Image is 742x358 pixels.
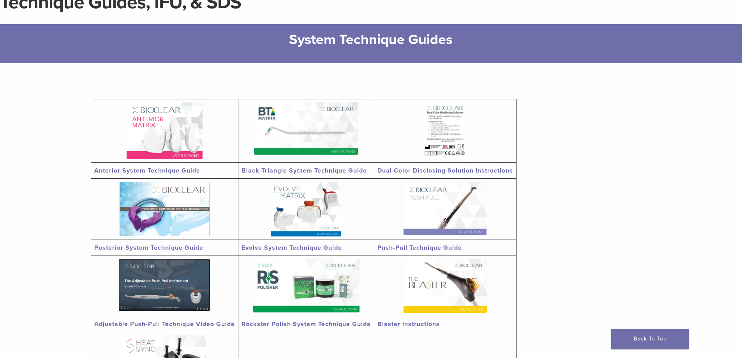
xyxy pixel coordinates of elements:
a: Rockstar Polish System Technique Guide [241,320,371,328]
a: Posterior System Technique Guide [94,244,203,252]
a: Adjustable Push-Pull Technique Video Guide [94,320,235,328]
a: Evolve System Technique Guide [241,244,342,252]
a: Anterior System Technique Guide [94,167,200,175]
a: Dual Color Disclosing Solution Instructions [377,167,513,175]
a: Black Triangle System Technique Guide [241,167,367,175]
a: Blaster Instructions [377,320,440,328]
h2: System Technique Guides [130,30,613,49]
a: Push-Pull Technique Guide [377,244,462,252]
a: Back To Top [611,329,689,349]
